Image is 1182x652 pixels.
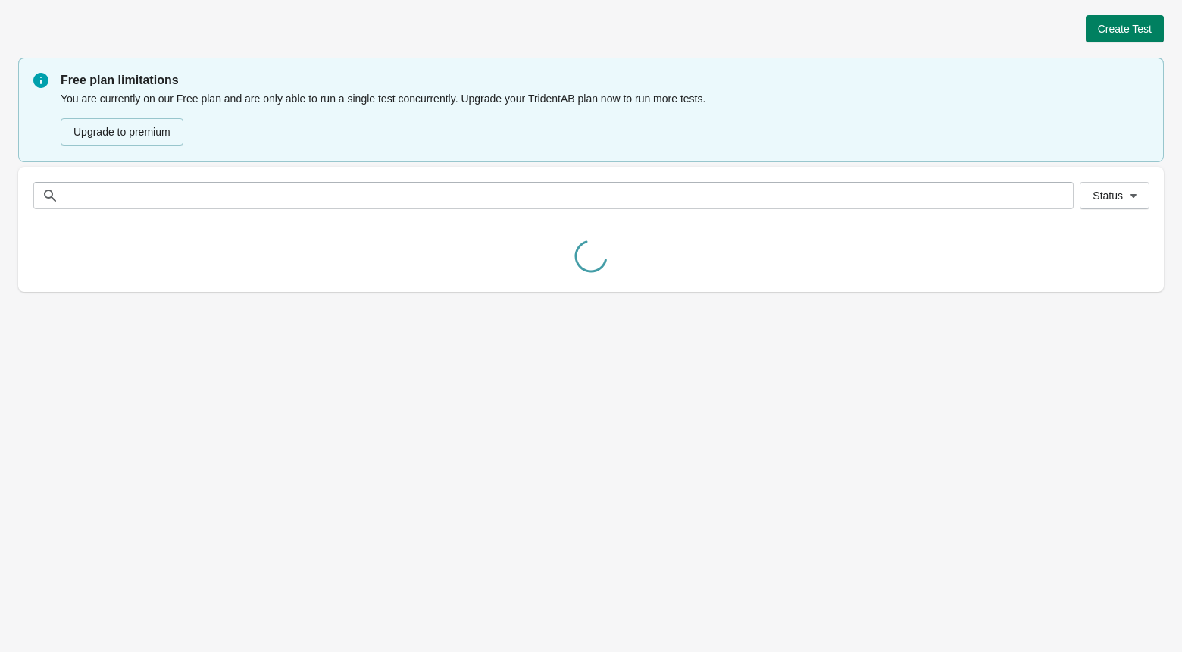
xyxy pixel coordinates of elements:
[1098,23,1152,35] span: Create Test
[1093,190,1123,202] span: Status
[61,89,1149,147] div: You are currently on our Free plan and are only able to run a single test concurrently. Upgrade y...
[1086,15,1164,42] button: Create Test
[1080,182,1149,209] button: Status
[61,71,1149,89] p: Free plan limitations
[61,118,183,146] button: Upgrade to premium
